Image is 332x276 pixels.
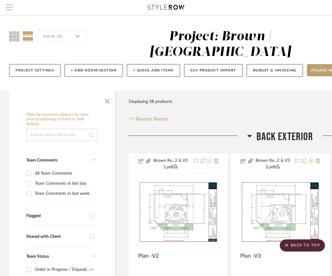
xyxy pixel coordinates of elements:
[129,115,168,123] button: Reorder Rooms
[35,179,94,188] div: Team Comments in last day
[9,64,61,77] button: Project Settings
[101,94,113,106] button: Close
[280,239,325,252] scroll-to-top-button: BACK TO TOP
[136,115,168,123] span: Reorder Rooms
[35,169,94,178] div: All Team Comments
[127,64,180,77] button: + Quick Add Items
[26,158,57,162] span: Team Comments
[138,253,159,260] span: Plan -V2
[253,158,292,170] button: Brown Re...2 & V3 2.pdf
[35,265,90,274] div: Order in Progress / Deposit Paid / Balance due
[241,182,320,242] img: Plan -V3
[184,64,243,77] button: CSV Product Import
[149,30,291,59] div: Project: Brown | [GEOGRAPHIC_DATA]
[138,174,218,251] div: 0
[65,64,123,77] button: + Add Room/Section
[240,253,261,260] span: Plan -V3
[139,182,218,242] img: Plan -V2
[151,158,190,170] button: Brown Re...2 & V3 1.pdf
[129,96,172,108] div: Displaying 58 products
[26,129,98,141] input: Search within 58 results
[35,189,94,198] div: Team Comments in last week
[26,254,49,259] span: Team Status
[26,234,87,239] div: Shared with Client
[247,64,303,77] button: Budget & Invoicing
[256,130,313,143] span: Back Exterior
[26,213,87,219] div: Flagged
[26,112,98,127] h6: Filter by keyword, category or name prior to exporting to Excel or Bulk Actions
[90,265,94,274] div: (6)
